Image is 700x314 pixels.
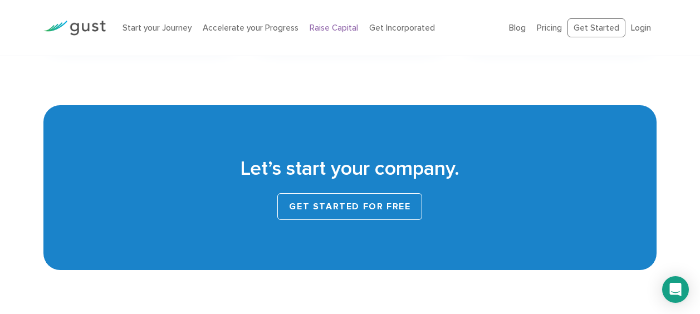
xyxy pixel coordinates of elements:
[277,193,422,220] a: Get started for free
[631,23,651,33] a: Login
[123,23,192,33] a: Start your Journey
[369,23,435,33] a: Get Incorporated
[515,194,700,314] iframe: Chat Widget
[60,155,640,182] h2: Let’s start your company.
[43,21,106,36] img: Gust Logo
[509,23,526,33] a: Blog
[203,23,298,33] a: Accelerate your Progress
[537,23,562,33] a: Pricing
[310,23,358,33] a: Raise Capital
[567,18,625,38] a: Get Started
